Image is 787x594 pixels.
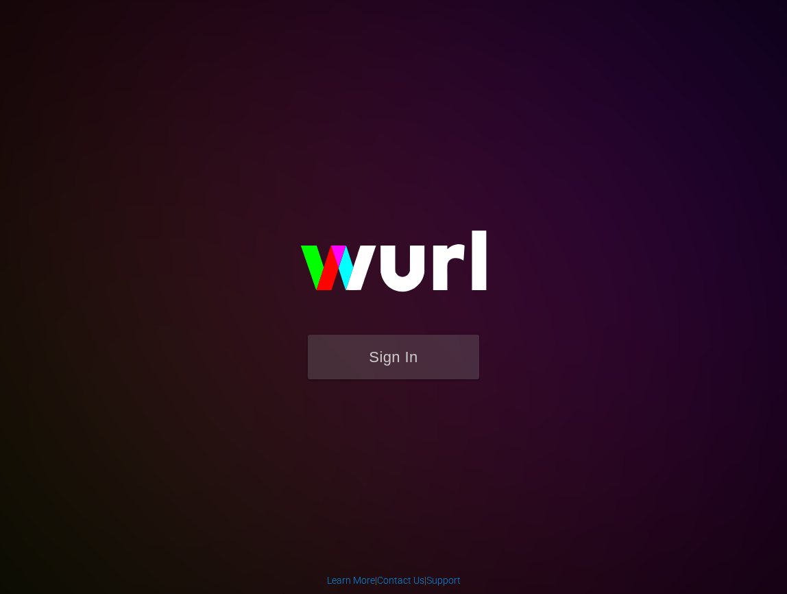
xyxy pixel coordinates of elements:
[256,201,531,334] img: wurl-logo-on-black-223613ac3d8ba8fe6dc639794a292ebdb59501304c7dfd60c99c58986ef67473.svg
[308,335,479,379] button: Sign In
[426,575,461,586] a: Support
[327,575,375,586] a: Learn More
[327,573,461,587] div: | |
[377,575,424,586] a: Contact Us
